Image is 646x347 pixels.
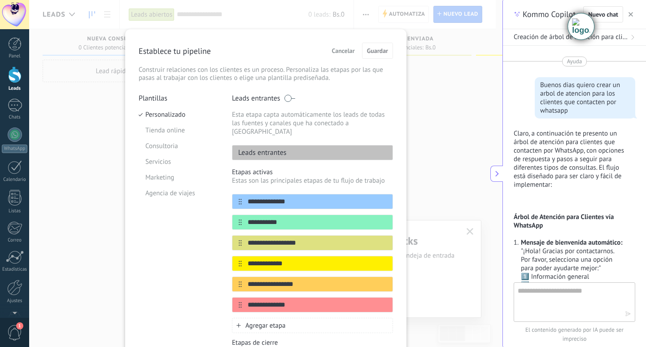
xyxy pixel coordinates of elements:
span: Guardar [367,48,388,54]
span: Kommo Copilot [523,9,576,20]
button: Guardar [362,43,393,59]
div: Chats [2,114,28,120]
p: Claro, a continuación te presento un árbol de atención para clientes que contacten por WhatsApp, ... [514,129,624,189]
div: Correo [2,237,28,243]
span: Nuevo chat [588,11,618,18]
li: Servicios [139,154,218,170]
li: Agencia de viajes [139,185,218,201]
div: Estadísticas [2,267,28,272]
div: Buenos dias quiero crear un arbol de atencion para los clientes que contacten por whatsapp [540,81,630,115]
img: Timeline extension [572,18,590,35]
div: Leads [2,86,28,92]
p: Etapas activas [232,168,393,176]
li: Tienda online [139,123,218,138]
div: WhatsApp [2,145,27,153]
p: Etapas de cierre [232,338,393,347]
p: 1️⃣ Información general 2️⃣ Soporte técnico 3️⃣ Ventas y presupuestos 4️⃣ Otros [521,272,624,307]
p: Esta etapa capta automáticamente los leads de todas las fuentes y canales que ha conectado a [GEO... [232,110,393,136]
p: Establece tu pipeline [139,46,211,56]
div: Panel [2,53,28,59]
button: Creación de árbol de atención para clientes en WhatsApp [503,29,646,46]
p: Leads entrantes [232,94,280,103]
p: Leads entrantes [232,148,287,157]
div: Ajustes [2,298,28,304]
strong: Mensaje de bienvenida automático: [521,238,622,247]
span: 1 [16,322,23,329]
span: El contenido generado por IA puede ser impreciso [514,325,635,343]
button: Cancelar [328,44,359,57]
strong: Árbol de Atención para Clientes vía WhatsApp [514,213,614,230]
em: "¡Hola! Gracias por contactarnos. Por favor, selecciona una opción para poder ayudarte mejor:" [521,247,614,272]
span: Agregar etapa [245,321,286,330]
span: Ayuda [567,57,582,66]
li: Marketing [139,170,218,185]
p: Plantillas [139,94,218,103]
div: Listas [2,208,28,214]
div: Calendario [2,177,28,183]
button: Nuevo chat [583,6,623,22]
li: Personalizado [139,107,218,123]
p: Estas son las principales etapas de tu flujo de trabajo [232,176,393,185]
p: Construir relaciones con los clientes es un proceso. Personaliza las etapas por las que pasas al ... [139,66,393,82]
li: Consultoria [139,138,218,154]
span: Creación de árbol de atención para clientes en WhatsApp [514,33,628,42]
span: Cancelar [332,48,355,54]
